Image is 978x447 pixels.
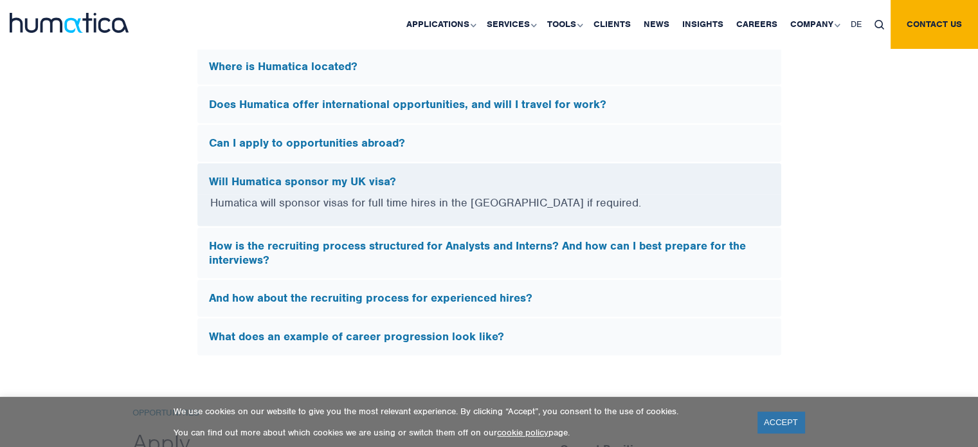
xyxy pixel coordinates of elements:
p: We use cookies on our website to give you the most relevant experience. By clicking “Accept”, you... [174,406,741,417]
img: search_icon [874,20,884,30]
h5: Will Humatica sponsor my UK visa? [209,175,770,189]
span: DE [851,19,862,30]
p: Humatica will sponsor visas for full time hires in the [GEOGRAPHIC_DATA] if required. [210,195,768,226]
p: You can find out more about which cookies we are using or switch them off on our page. [174,427,741,438]
h5: Does Humatica offer international opportunities, and will I travel for work? [209,98,770,112]
a: ACCEPT [757,412,804,433]
img: logo [10,13,129,33]
a: cookie policy [497,427,548,438]
h5: Can I apply to opportunities abroad? [209,136,770,151]
h5: And how about the recruiting process for experienced hires? [209,291,770,306]
h5: What does an example of career progression look like? [209,330,770,344]
h5: How is the recruiting process structured for Analysts and Interns? And how can I best prepare for... [209,239,770,267]
h5: Where is Humatica located? [209,60,770,74]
